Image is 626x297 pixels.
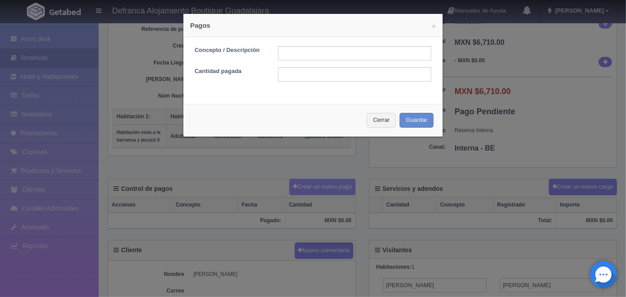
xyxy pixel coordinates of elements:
[400,113,434,128] button: Guardar
[432,23,436,30] button: ×
[367,113,396,128] button: Cerrar
[188,67,271,76] label: Cantidad pagada
[188,46,271,55] label: Concepto / Descripción
[190,21,436,30] h4: Pagos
